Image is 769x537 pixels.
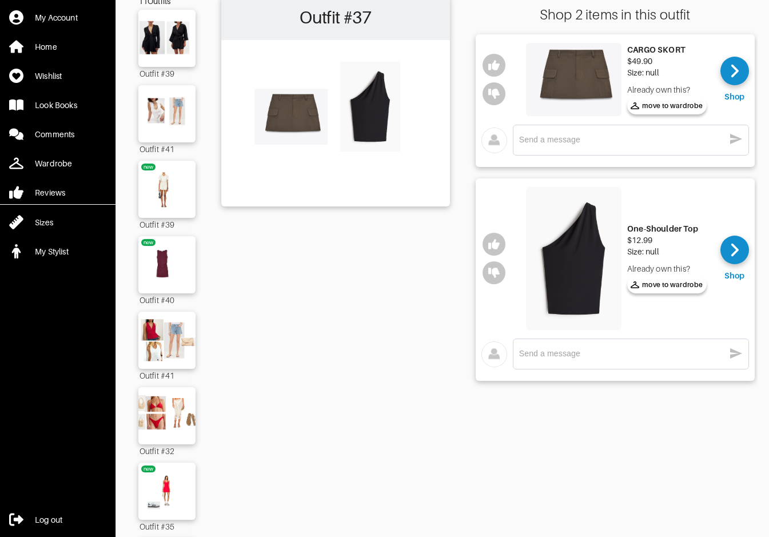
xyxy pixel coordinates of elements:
div: Sizes [35,217,53,228]
div: CARGO SKORT [627,44,707,55]
a: Shop [720,236,749,281]
div: new [144,466,154,472]
div: Wardrobe [35,158,72,169]
div: Home [35,41,57,53]
img: avatar [481,128,507,153]
img: CARGO SKORT [526,43,621,116]
div: Outfit #39 [138,67,196,79]
div: Outfit #40 [138,293,196,306]
div: new [144,164,154,170]
div: Shop [724,270,745,281]
div: Look Books [35,100,77,111]
div: Wishlist [35,70,62,82]
img: Outfit Outfit #40 [134,242,200,288]
div: $12.99 [627,234,707,246]
div: Already own this? [627,263,707,275]
div: Outfit #39 [138,218,196,230]
button: move to wardrobe [627,276,707,293]
div: Log out [35,514,62,526]
div: Already own this? [627,84,707,96]
div: Shop [724,91,745,102]
span: move to wardrobe [631,280,703,290]
div: $49.90 [627,55,707,67]
img: Outfit Outfit #32 [134,393,200,439]
span: move to wardrobe [631,101,703,111]
img: avatar [481,341,507,367]
a: Shop [720,57,749,102]
div: Reviews [35,187,65,198]
img: One-Shoulder Top [526,187,621,331]
div: Size: null [627,67,707,78]
div: Outfit #35 [138,520,196,532]
img: Outfit Outfit #37 [227,46,444,199]
div: Outfit #32 [138,444,196,457]
img: Outfit Outfit #35 [134,468,200,514]
img: Outfit Outfit #41 [134,317,200,363]
div: Shop 2 items in this outfit [476,7,755,23]
div: Size: null [627,246,707,257]
h2: Outfit #37 [227,1,444,34]
img: Outfit Outfit #39 [134,166,200,212]
div: Comments [35,129,74,140]
div: My Account [35,12,78,23]
button: move to wardrobe [627,97,707,114]
div: My Stylist [35,246,69,257]
div: new [144,239,154,246]
div: Outfit #41 [138,369,196,381]
img: Outfit Outfit #39 [134,15,200,61]
img: Outfit Outfit #41 [134,91,200,137]
div: One-Shoulder Top [627,223,707,234]
div: Outfit #41 [138,142,196,155]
